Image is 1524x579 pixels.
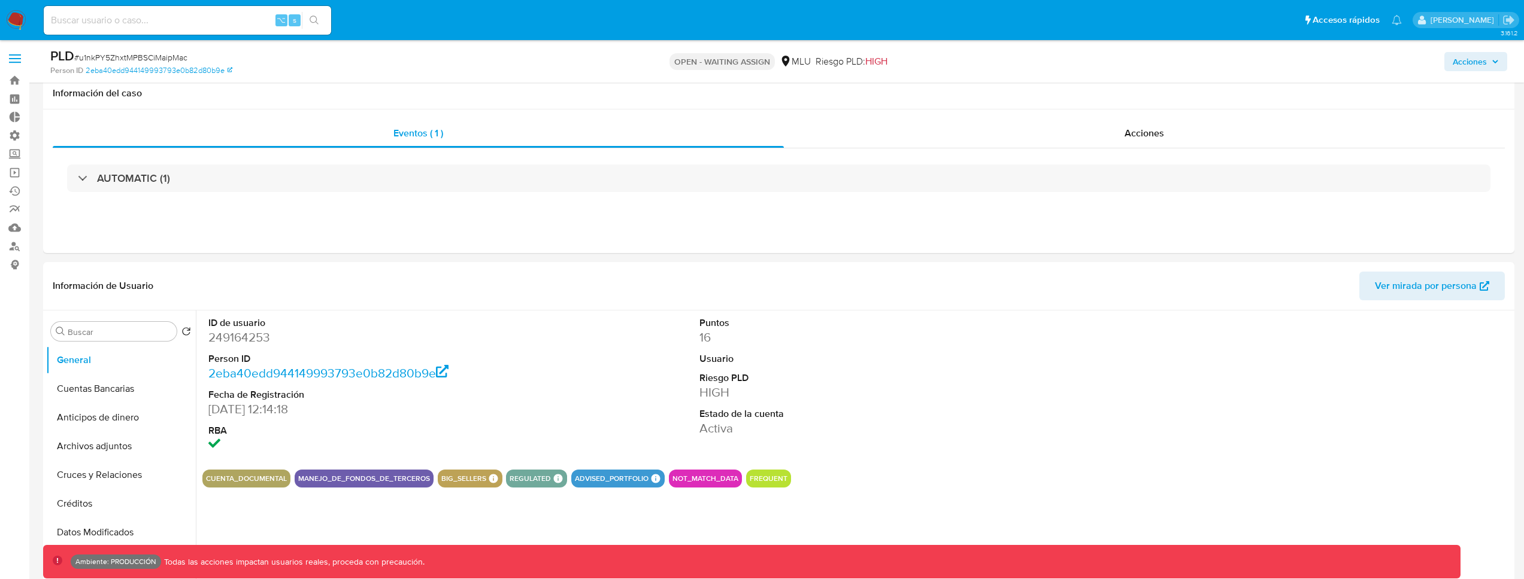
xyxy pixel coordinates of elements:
button: Acciones [1444,52,1507,71]
a: 2eba40edd944149993793e0b82d80b9e [86,65,232,76]
dd: 16 [699,329,1015,346]
p: kevin.palacios@mercadolibre.com [1431,14,1498,26]
dt: Riesgo PLD [699,371,1015,385]
button: Buscar [56,327,65,336]
button: Cuentas Bancarias [46,374,196,403]
button: Créditos [46,489,196,518]
input: Buscar [68,327,172,337]
dt: Usuario [699,352,1015,365]
button: Archivos adjuntos [46,432,196,461]
span: Accesos rápidos [1313,14,1380,26]
span: # u1nkPY5ZhxtMPBSCiMaipMac [74,51,187,63]
input: Buscar usuario o caso... [44,13,331,28]
h1: Información de Usuario [53,280,153,292]
a: 2eba40edd944149993793e0b82d80b9e [208,364,449,382]
button: Datos Modificados [46,518,196,547]
button: Ver mirada por persona [1359,272,1505,300]
dt: ID de usuario [208,316,524,330]
h3: AUTOMATIC (1) [97,172,170,185]
dt: Estado de la cuenta [699,407,1015,420]
button: General [46,346,196,374]
button: search-icon [302,12,326,29]
span: Ver mirada por persona [1375,272,1477,300]
b: PLD [50,46,74,65]
button: Anticipos de dinero [46,403,196,432]
span: Riesgo PLD: [816,55,887,68]
b: Person ID [50,65,83,76]
span: Eventos ( 1 ) [393,126,443,140]
dt: Puntos [699,316,1015,330]
button: Cruces y Relaciones [46,461,196,489]
dd: [DATE] 12:14:18 [208,401,524,418]
button: Volver al orden por defecto [181,327,191,340]
span: Acciones [1125,126,1164,140]
dt: RBA [208,424,524,437]
dt: Person ID [208,352,524,365]
dt: Fecha de Registración [208,388,524,401]
p: Ambiente: PRODUCCIÓN [75,559,156,564]
p: Todas las acciones impactan usuarios reales, proceda con precaución. [161,556,425,568]
div: MLU [780,55,811,68]
a: Salir [1502,14,1515,26]
p: OPEN - WAITING ASSIGN [669,53,775,70]
div: AUTOMATIC (1) [67,164,1490,192]
span: Acciones [1453,52,1487,71]
span: HIGH [865,54,887,68]
dd: Activa [699,420,1015,437]
h1: Información del caso [53,87,1505,99]
span: ⌥ [277,14,286,26]
a: Notificaciones [1392,15,1402,25]
dd: 249164253 [208,329,524,346]
span: s [293,14,296,26]
dd: HIGH [699,384,1015,401]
